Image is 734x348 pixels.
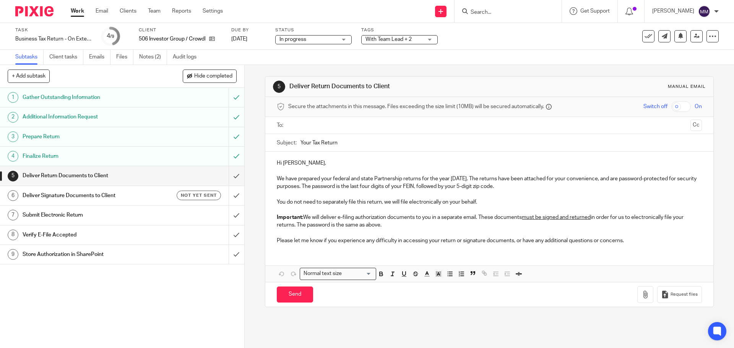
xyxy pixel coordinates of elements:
[203,7,223,15] a: Settings
[698,5,710,18] img: svg%3E
[89,50,110,65] a: Emails
[580,8,610,14] span: Get Support
[15,6,54,16] img: Pixie
[652,7,694,15] p: [PERSON_NAME]
[277,237,702,244] p: Please let me know if you experience any difficulty in accessing your return or signature documen...
[110,34,114,39] small: /9
[173,50,202,65] a: Audit logs
[273,81,285,93] div: 5
[522,215,591,220] u: must be signed and returned
[231,27,266,33] label: Due by
[277,175,702,191] p: We have prepared your federal and state Partnership returns for the year [DATE]. The returns have...
[279,37,306,42] span: In progress
[23,151,155,162] h1: Finalize Return
[8,249,18,260] div: 9
[23,209,155,221] h1: Submit Electronic Return
[277,159,702,167] p: Hi [PERSON_NAME],
[668,84,706,90] div: Manual email
[120,7,136,15] a: Clients
[289,83,506,91] h1: Deliver Return Documents to Client
[15,35,92,43] div: Business Tax Return - On Extension - Crystal View
[8,190,18,201] div: 6
[344,270,372,278] input: Search for option
[8,70,50,83] button: + Add subtask
[277,215,303,220] strong: Important:
[23,131,155,142] h1: Prepare Return
[49,50,83,65] a: Client tasks
[695,103,702,110] span: On
[183,70,237,83] button: Hide completed
[15,50,44,65] a: Subtasks
[172,7,191,15] a: Reports
[657,286,702,303] button: Request files
[181,192,217,199] span: Not yet sent
[231,36,247,42] span: [DATE]
[8,112,18,123] div: 2
[71,7,84,15] a: Work
[361,27,438,33] label: Tags
[148,7,161,15] a: Team
[8,151,18,162] div: 4
[139,27,222,33] label: Client
[275,27,352,33] label: Status
[139,50,167,65] a: Notes (2)
[23,249,155,260] h1: Store Authorization in SharePoint
[302,270,343,278] span: Normal text size
[277,286,313,303] input: Send
[107,32,114,40] div: 4
[288,103,544,110] span: Secure the attachments in this message. Files exceeding the size limit (10MB) will be secured aut...
[194,73,232,79] span: Hide completed
[8,210,18,220] div: 7
[277,139,297,147] label: Subject:
[643,103,667,110] span: Switch off
[96,7,108,15] a: Email
[23,92,155,103] h1: Gather Outstanding Information
[277,214,702,229] p: We will deliver e-filing authorization documents to you in a separate email. These documents in o...
[8,92,18,103] div: 1
[116,50,133,65] a: Files
[365,37,412,42] span: With Team Lead + 2
[23,170,155,181] h1: Deliver Return Documents to Client
[23,111,155,123] h1: Additional Information Request
[8,131,18,142] div: 3
[300,268,376,280] div: Search for option
[23,229,155,241] h1: Verify E-File Accepted
[277,121,285,129] label: To:
[139,35,205,43] p: 506 Investor Group / CrowdDD
[470,9,539,16] input: Search
[23,190,155,201] h1: Deliver Signature Documents to Client
[671,291,698,298] span: Request files
[277,198,702,206] p: You do not need to separately file this return, we will file electronically on your behalf.
[690,120,702,131] button: Cc
[15,27,92,33] label: Task
[8,230,18,240] div: 8
[8,171,18,181] div: 5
